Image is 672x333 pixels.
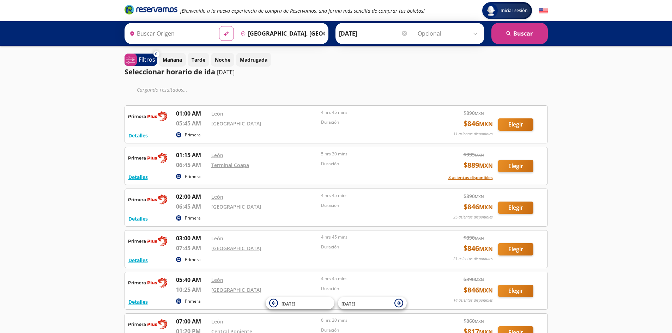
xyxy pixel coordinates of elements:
small: MXN [475,277,484,282]
p: 06:45 AM [176,202,208,211]
a: León [211,235,223,242]
p: Madrugada [240,56,267,63]
a: León [211,277,223,283]
p: Duración [321,244,428,250]
button: [DATE] [338,297,407,309]
span: $ 846 [464,202,493,212]
p: 21 asientos disponibles [453,256,493,262]
a: León [211,110,223,117]
small: MXN [475,152,484,158]
p: 01:00 AM [176,109,208,118]
small: MXN [479,203,493,211]
input: Opcional [418,25,481,42]
p: Filtros [139,55,155,64]
p: [DATE] [217,68,235,76]
button: Detalles [128,257,148,264]
em: Cargando resultados ... [137,86,187,93]
p: Primera [185,173,201,180]
p: Primera [185,298,201,304]
a: [GEOGRAPHIC_DATA] [211,245,261,252]
small: MXN [479,286,493,294]
button: 0Filtros [125,54,157,66]
span: $ 860 [464,317,484,325]
span: [DATE] [281,301,295,307]
span: $ 846 [464,285,493,295]
p: 11 asientos disponibles [453,131,493,137]
button: Detalles [128,298,148,306]
p: 03:00 AM [176,234,208,242]
p: Duración [321,161,428,167]
button: Madrugada [236,53,271,67]
button: 3 asientos disponibles [448,174,493,181]
p: Primera [185,132,201,138]
img: RESERVAMOS [128,234,167,248]
p: 07:45 AM [176,244,208,252]
em: ¡Bienvenido a la nueva experiencia de compra de Reservamos, una forma más sencilla de comprar tus... [180,7,425,14]
a: [GEOGRAPHIC_DATA] [211,286,261,293]
small: MXN [479,162,493,169]
p: Mañana [163,56,182,63]
p: 01:15 AM [176,151,208,159]
p: 4 hrs 45 mins [321,192,428,199]
i: Brand Logo [125,4,177,15]
small: MXN [475,111,484,116]
img: RESERVAMOS [128,317,167,331]
button: Mañana [159,53,186,67]
img: RESERVAMOS [128,109,167,123]
a: [GEOGRAPHIC_DATA] [211,120,261,127]
p: Duración [321,202,428,209]
button: Elegir [498,285,533,297]
button: Elegir [498,160,533,172]
span: $ 890 [464,276,484,283]
button: Noche [211,53,234,67]
p: Tarde [192,56,205,63]
a: Brand Logo [125,4,177,17]
p: 4 hrs 45 mins [321,109,428,116]
button: English [539,6,548,15]
a: León [211,318,223,325]
input: Buscar Destino [238,25,325,42]
p: Duración [321,119,428,125]
a: León [211,152,223,159]
span: $ 846 [464,118,493,129]
small: MXN [479,245,493,253]
span: $ 890 [464,192,484,200]
small: MXN [475,319,484,324]
p: 05:45 AM [176,119,208,128]
p: Primera [185,215,201,221]
p: Duración [321,285,428,292]
p: 02:00 AM [176,192,208,201]
button: [DATE] [266,297,334,309]
p: 25 asientos disponibles [453,214,493,220]
button: Buscar [491,23,548,44]
p: 10:25 AM [176,285,208,294]
p: 5 hrs 30 mins [321,151,428,157]
a: Terminal Coapa [211,162,249,168]
p: 14 asientos disponibles [453,297,493,303]
p: Primera [185,257,201,263]
p: 05:40 AM [176,276,208,284]
a: [GEOGRAPHIC_DATA] [211,203,261,210]
small: MXN [479,120,493,128]
p: 6 hrs 20 mins [321,317,428,323]
p: Seleccionar horario de ida [125,67,215,77]
span: $ 890 [464,234,484,241]
button: Detalles [128,215,148,222]
span: [DATE] [341,301,355,307]
p: Noche [215,56,230,63]
span: 0 [155,51,157,57]
button: Elegir [498,118,533,131]
img: RESERVAMOS [128,192,167,206]
button: Detalles [128,173,148,181]
span: $ 935 [464,151,484,158]
span: Iniciar sesión [498,7,531,14]
input: Elegir Fecha [339,25,408,42]
span: $ 846 [464,243,493,254]
small: MXN [475,194,484,199]
button: Elegir [498,243,533,255]
p: 4 hrs 45 mins [321,234,428,240]
input: Buscar Origen [127,25,213,42]
span: $ 889 [464,160,493,171]
img: RESERVAMOS [128,276,167,290]
button: Elegir [498,202,533,214]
